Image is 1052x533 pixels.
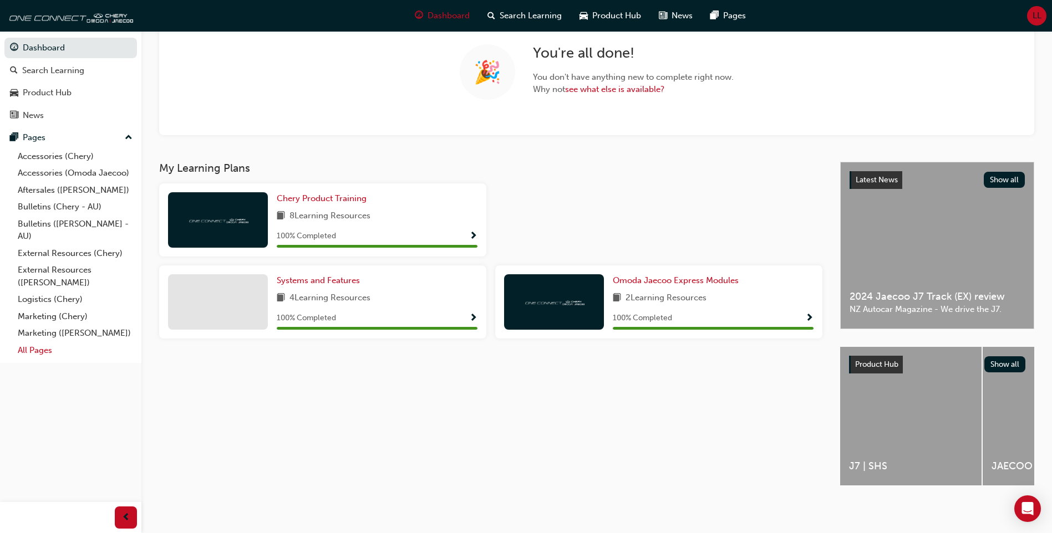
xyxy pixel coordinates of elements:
[840,162,1034,329] a: Latest NewsShow all2024 Jaecoo J7 Track (EX) reviewNZ Autocar Magazine - We drive the J7.
[13,182,137,199] a: Aftersales ([PERSON_NAME])
[850,290,1025,303] span: 2024 Jaecoo J7 Track (EX) review
[533,83,734,96] span: Why not
[23,131,45,144] div: Pages
[487,9,495,23] span: search-icon
[13,148,137,165] a: Accessories (Chery)
[659,9,667,23] span: news-icon
[469,311,477,325] button: Show Progress
[406,4,479,27] a: guage-iconDashboard
[474,66,501,79] span: 🎉
[565,84,664,94] a: see what else is available?
[626,291,707,305] span: 2 Learning Resources
[4,38,137,58] a: Dashboard
[702,4,755,27] a: pages-iconPages
[4,105,137,126] a: News
[533,71,734,84] span: You don ' t have anything new to complete right now.
[849,460,973,473] span: J7 | SHS
[4,127,137,148] button: Pages
[469,229,477,243] button: Show Progress
[13,216,137,245] a: Bulletins ([PERSON_NAME] - AU)
[4,60,137,81] a: Search Learning
[23,109,44,122] div: News
[580,9,588,23] span: car-icon
[1014,495,1041,522] div: Open Intercom Messenger
[984,172,1025,188] button: Show all
[10,66,18,76] span: search-icon
[850,171,1025,189] a: Latest NewsShow all
[125,131,133,145] span: up-icon
[524,296,585,307] img: oneconnect
[6,4,133,27] img: oneconnect
[10,111,18,121] span: news-icon
[13,308,137,325] a: Marketing (Chery)
[849,356,1025,373] a: Product HubShow all
[415,9,423,23] span: guage-icon
[1033,9,1041,22] span: LL
[479,4,571,27] a: search-iconSearch Learning
[1027,6,1046,25] button: LL
[13,165,137,182] a: Accessories (Omoda Jaecoo)
[13,262,137,291] a: External Resources ([PERSON_NAME])
[723,9,746,22] span: Pages
[277,275,360,285] span: Systems and Features
[277,192,371,205] a: Chery Product Training
[289,209,370,223] span: 8 Learning Resources
[159,162,822,175] h3: My Learning Plans
[122,511,130,525] span: prev-icon
[613,275,739,285] span: Omoda Jaecoo Express Modules
[4,83,137,103] a: Product Hub
[805,311,814,325] button: Show Progress
[187,214,248,225] img: oneconnect
[10,88,18,98] span: car-icon
[13,325,137,342] a: Marketing ([PERSON_NAME])
[805,314,814,324] span: Show Progress
[533,44,734,62] h2: You ' re all done!
[13,245,137,262] a: External Resources (Chery)
[613,312,672,325] span: 100 % Completed
[613,274,743,287] a: Omoda Jaecoo Express Modules
[710,9,719,23] span: pages-icon
[13,342,137,359] a: All Pages
[277,230,336,243] span: 100 % Completed
[277,312,336,325] span: 100 % Completed
[22,64,84,77] div: Search Learning
[613,291,621,305] span: book-icon
[850,303,1025,316] span: NZ Autocar Magazine - We drive the J7.
[856,175,898,184] span: Latest News
[289,291,370,305] span: 4 Learning Resources
[855,360,898,369] span: Product Hub
[277,274,364,287] a: Systems and Features
[650,4,702,27] a: news-iconNews
[500,9,562,22] span: Search Learning
[469,232,477,242] span: Show Progress
[672,9,693,22] span: News
[428,9,470,22] span: Dashboard
[10,133,18,143] span: pages-icon
[10,43,18,53] span: guage-icon
[277,209,285,223] span: book-icon
[277,193,367,203] span: Chery Product Training
[592,9,641,22] span: Product Hub
[277,291,285,305] span: book-icon
[13,198,137,216] a: Bulletins (Chery - AU)
[571,4,650,27] a: car-iconProduct Hub
[840,347,982,485] a: J7 | SHS
[4,35,137,127] button: DashboardSearch LearningProduct HubNews
[13,291,137,308] a: Logistics (Chery)
[23,86,72,99] div: Product Hub
[469,314,477,324] span: Show Progress
[984,356,1026,372] button: Show all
